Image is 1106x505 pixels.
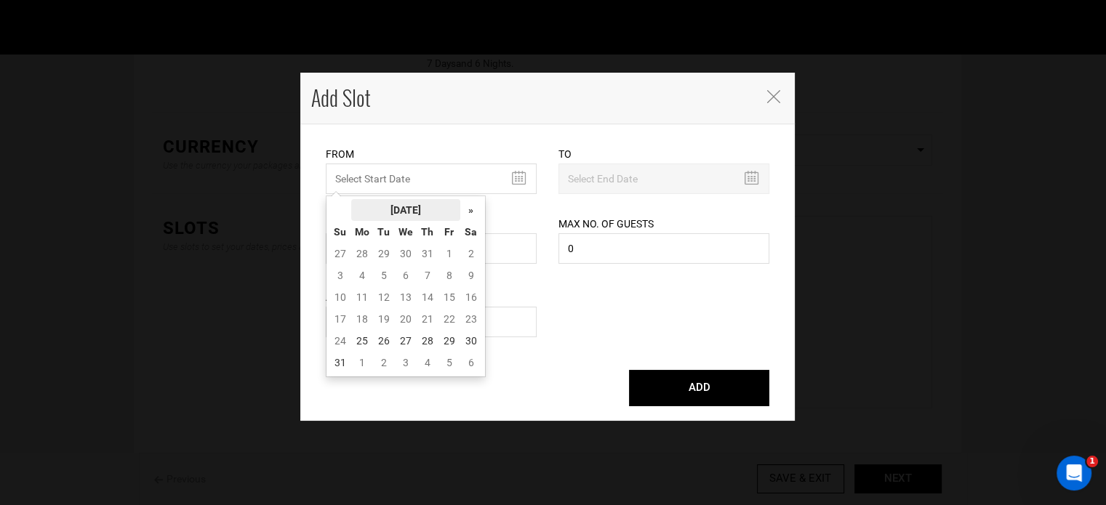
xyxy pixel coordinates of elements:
[373,243,395,264] td: 29
[395,352,417,373] td: 3
[329,308,351,330] td: 17
[1057,456,1091,490] iframe: Intercom live chat
[395,243,417,264] td: 30
[438,308,460,330] td: 22
[629,370,769,406] button: ADD
[460,243,482,264] td: 2
[329,352,351,373] td: 31
[417,352,438,373] td: 4
[351,264,373,286] td: 4
[373,308,395,330] td: 19
[558,217,654,231] label: Max No. of Guests
[460,352,482,373] td: 6
[395,264,417,286] td: 6
[438,286,460,308] td: 15
[373,264,395,286] td: 5
[351,243,373,264] td: 28
[438,330,460,352] td: 29
[395,330,417,352] td: 27
[351,199,460,221] th: [DATE]
[395,308,417,330] td: 20
[351,330,373,352] td: 25
[395,221,417,243] th: We
[766,88,780,103] button: Close
[460,221,482,243] th: Sa
[351,221,373,243] th: Mo
[1086,456,1098,467] span: 1
[351,352,373,373] td: 1
[438,352,460,373] td: 5
[460,286,482,308] td: 16
[460,308,482,330] td: 23
[417,308,438,330] td: 21
[329,243,351,264] td: 27
[329,264,351,286] td: 3
[351,286,373,308] td: 11
[417,286,438,308] td: 14
[417,243,438,264] td: 31
[311,84,751,113] h4: Add Slot
[395,286,417,308] td: 13
[558,147,572,161] label: To
[460,199,482,221] th: »
[329,330,351,352] td: 24
[329,221,351,243] th: Su
[460,330,482,352] td: 30
[417,221,438,243] th: Th
[373,330,395,352] td: 26
[558,233,769,264] input: No. of guests
[326,163,537,194] input: Select Start Date
[373,352,395,373] td: 2
[438,264,460,286] td: 8
[351,308,373,330] td: 18
[417,264,438,286] td: 7
[417,330,438,352] td: 28
[373,221,395,243] th: Tu
[460,264,482,286] td: 9
[326,147,354,161] label: From
[438,221,460,243] th: Fr
[329,286,351,308] td: 10
[373,286,395,308] td: 12
[438,243,460,264] td: 1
